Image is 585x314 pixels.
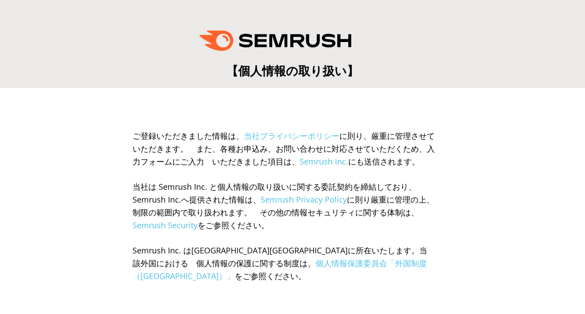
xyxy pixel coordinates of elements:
span: Semrush Inc. は[GEOGRAPHIC_DATA][GEOGRAPHIC_DATA]に所在いたします。当該外国における 個人情報の保護に関する制度は、 をご参照ください。 [133,245,427,281]
a: 当社プライバシーポリシー [244,130,339,141]
a: Semrush Security [133,220,198,230]
span: 【個人情報の取り扱い】 [226,62,359,79]
a: Semrush Inc. [300,156,348,167]
a: Semrush Privacy Policy [261,194,347,205]
span: 当社は Semrush Inc. と個人情報の取り扱いに関する委託契約を締結しており、 Semrush Inc.へ提供された情報は、 に則り厳重に管理の上、 制限の範囲内で取り扱われます。 その... [133,181,442,230]
span: ご登録いただきました情報は、 に則り、厳重に管理させて いただきます。 また、各種お申込み、お問い合わせに対応させていただくため、入力フォームにご入力 いただきました項目は、 にも送信されます。 [133,130,443,167]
